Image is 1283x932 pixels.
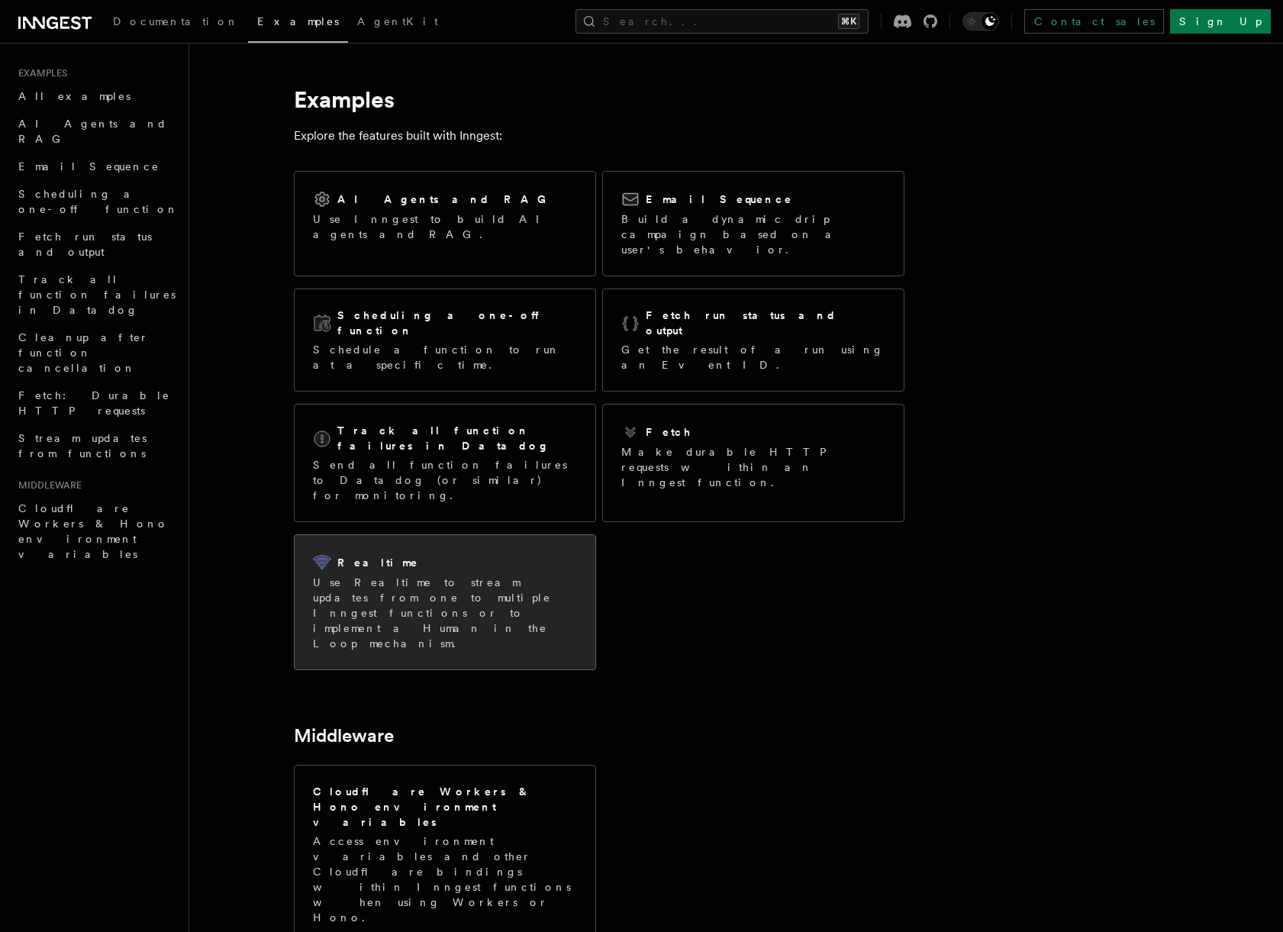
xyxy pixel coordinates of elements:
[337,555,419,570] h2: Realtime
[337,192,554,207] h2: AI Agents and RAG
[12,266,179,324] a: Track all function failures in Datadog
[313,457,577,503] p: Send all function failures to Datadog (or similar) for monitoring.
[646,424,692,440] h2: Fetch
[1170,9,1271,34] a: Sign Up
[104,5,248,41] a: Documentation
[12,153,179,180] a: Email Sequence
[18,432,147,460] span: Stream updates from functions
[18,160,160,173] span: Email Sequence
[12,180,179,223] a: Scheduling a one-off function
[294,725,394,747] a: Middleware
[12,324,179,382] a: Cleanup after function cancellation
[12,495,179,568] a: Cloudflare Workers & Hono environment variables
[621,342,885,372] p: Get the result of a run using an Event ID.
[838,14,859,29] kbd: ⌘K
[313,784,577,830] h2: Cloudflare Workers & Hono environment variables
[313,834,577,925] p: Access environment variables and other Cloudflare bindings within Inngest functions when using Wo...
[313,575,577,651] p: Use Realtime to stream updates from one to multiple Inngest functions or to implement a Human in ...
[18,389,170,417] span: Fetch: Durable HTTP requests
[113,15,239,27] span: Documentation
[12,110,179,153] a: AI Agents and RAG
[357,15,438,27] span: AgentKit
[621,444,885,490] p: Make durable HTTP requests within an Inngest function.
[294,125,904,147] p: Explore the features built with Inngest:
[962,12,999,31] button: Toggle dark mode
[18,502,169,560] span: Cloudflare Workers & Hono environment variables
[257,15,339,27] span: Examples
[294,404,596,522] a: Track all function failures in DatadogSend all function failures to Datadog (or similar) for moni...
[313,211,577,242] p: Use Inngest to build AI agents and RAG.
[313,342,577,372] p: Schedule a function to run at a specific time.
[12,82,179,110] a: All examples
[12,382,179,424] a: Fetch: Durable HTTP requests
[248,5,348,43] a: Examples
[12,424,179,467] a: Stream updates from functions
[294,534,596,670] a: RealtimeUse Realtime to stream updates from one to multiple Inngest functions or to implement a H...
[294,85,904,113] h1: Examples
[337,423,577,453] h2: Track all function failures in Datadog
[12,223,179,266] a: Fetch run status and output
[294,289,596,392] a: Scheduling a one-off functionSchedule a function to run at a specific time.
[294,171,596,276] a: AI Agents and RAGUse Inngest to build AI agents and RAG.
[12,67,67,79] span: Examples
[602,171,904,276] a: Email SequenceBuild a dynamic drip campaign based on a user's behavior.
[18,90,131,102] span: All examples
[337,308,577,338] h2: Scheduling a one-off function
[18,273,176,316] span: Track all function failures in Datadog
[18,188,179,215] span: Scheduling a one-off function
[1024,9,1164,34] a: Contact sales
[602,404,904,522] a: FetchMake durable HTTP requests within an Inngest function.
[646,192,793,207] h2: Email Sequence
[575,9,869,34] button: Search...⌘K
[621,211,885,257] p: Build a dynamic drip campaign based on a user's behavior.
[12,479,82,492] span: Middleware
[18,118,167,145] span: AI Agents and RAG
[602,289,904,392] a: Fetch run status and outputGet the result of a run using an Event ID.
[348,5,447,41] a: AgentKit
[18,331,149,374] span: Cleanup after function cancellation
[18,231,152,258] span: Fetch run status and output
[646,308,885,338] h2: Fetch run status and output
